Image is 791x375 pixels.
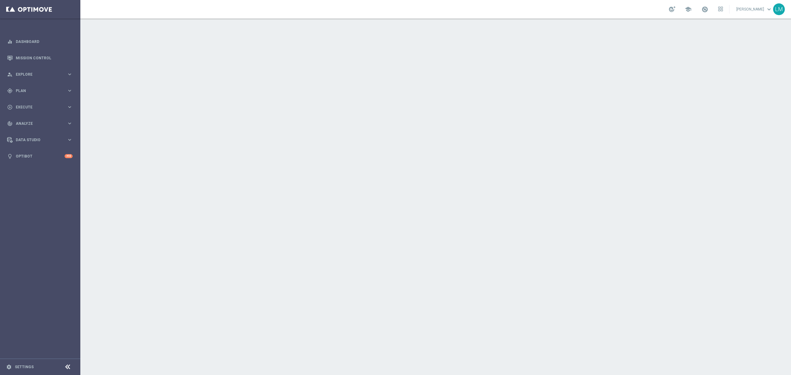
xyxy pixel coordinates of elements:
[65,154,73,158] div: +10
[67,120,73,126] i: keyboard_arrow_right
[7,88,73,93] button: gps_fixed Plan keyboard_arrow_right
[7,72,73,77] button: person_search Explore keyboard_arrow_right
[7,104,13,110] i: play_circle_outline
[16,89,67,93] span: Plan
[7,72,13,77] i: person_search
[7,56,73,61] button: Mission Control
[15,365,34,369] a: Settings
[7,121,73,126] button: track_changes Analyze keyboard_arrow_right
[16,105,67,109] span: Execute
[7,72,67,77] div: Explore
[16,73,67,76] span: Explore
[16,33,73,50] a: Dashboard
[67,88,73,94] i: keyboard_arrow_right
[7,154,73,159] button: lightbulb Optibot +10
[67,104,73,110] i: keyboard_arrow_right
[7,50,73,66] div: Mission Control
[685,6,692,13] span: school
[7,33,73,50] div: Dashboard
[7,148,73,164] div: Optibot
[766,6,772,13] span: keyboard_arrow_down
[7,39,13,44] i: equalizer
[7,121,67,126] div: Analyze
[6,364,12,370] i: settings
[16,50,73,66] a: Mission Control
[7,88,67,94] div: Plan
[773,3,785,15] div: LM
[736,5,773,14] a: [PERSON_NAME]keyboard_arrow_down
[7,39,73,44] button: equalizer Dashboard
[7,121,13,126] i: track_changes
[7,137,67,143] div: Data Studio
[7,154,13,159] i: lightbulb
[7,137,73,142] button: Data Studio keyboard_arrow_right
[16,122,67,125] span: Analyze
[7,105,73,110] button: play_circle_outline Execute keyboard_arrow_right
[7,104,67,110] div: Execute
[16,138,67,142] span: Data Studio
[67,137,73,143] i: keyboard_arrow_right
[16,148,65,164] a: Optibot
[67,71,73,77] i: keyboard_arrow_right
[7,88,13,94] i: gps_fixed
